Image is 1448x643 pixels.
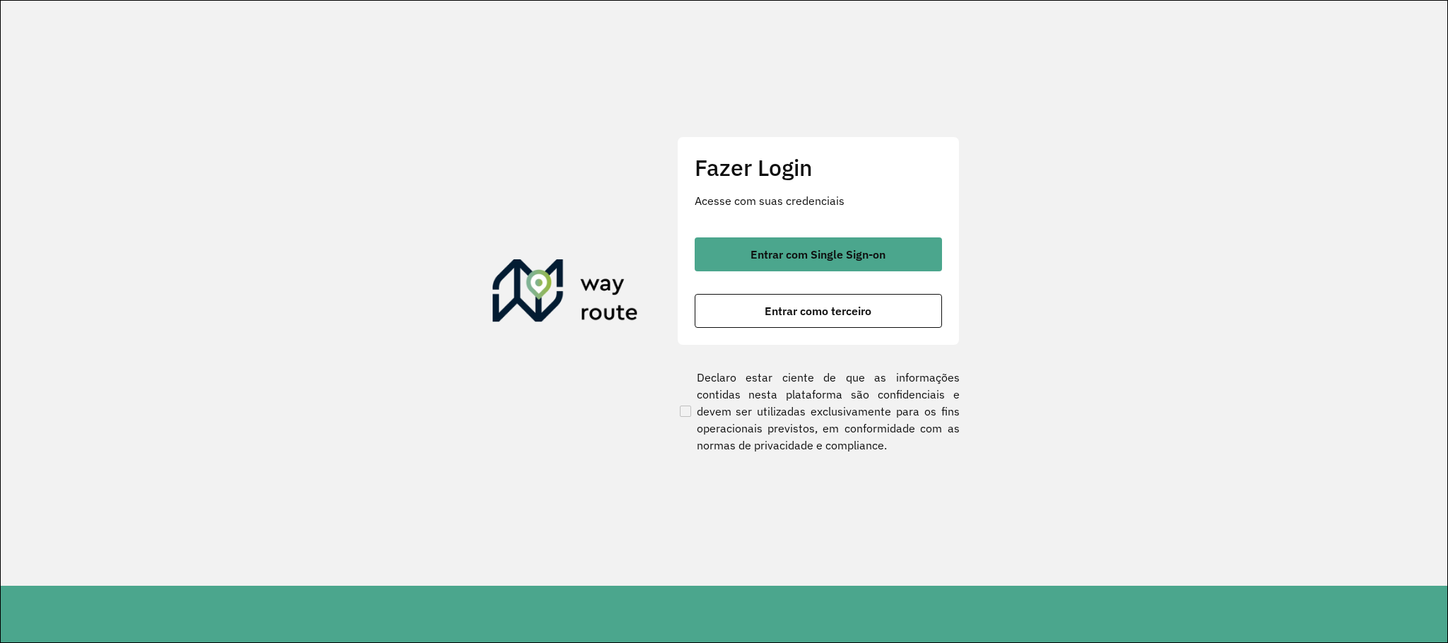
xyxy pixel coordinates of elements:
button: button [695,237,942,271]
p: Acesse com suas credenciais [695,192,942,209]
label: Declaro estar ciente de que as informações contidas nesta plataforma são confidenciais e devem se... [677,369,960,454]
button: button [695,294,942,328]
h2: Fazer Login [695,154,942,181]
span: Entrar com Single Sign-on [751,249,885,260]
img: Roteirizador AmbevTech [493,259,638,327]
span: Entrar como terceiro [765,305,871,317]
